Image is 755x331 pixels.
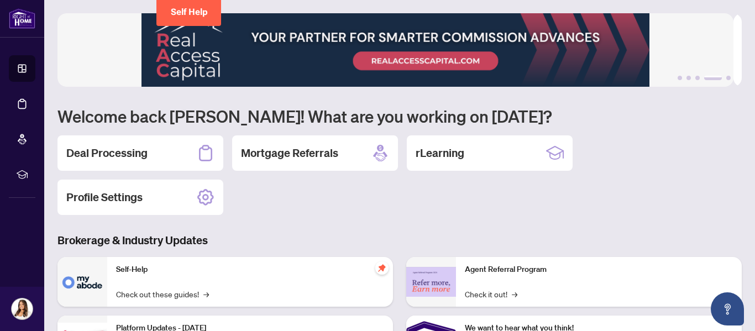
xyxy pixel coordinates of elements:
[116,264,384,276] p: Self-Help
[57,233,742,248] h3: Brokerage & Industry Updates
[375,261,389,275] span: pushpin
[9,8,35,29] img: logo
[406,267,456,297] img: Agent Referral Program
[57,13,733,87] img: Slide 3
[465,264,733,276] p: Agent Referral Program
[203,288,209,300] span: →
[695,76,700,80] button: 3
[171,7,208,17] span: Self Help
[416,145,464,161] h2: rLearning
[57,106,742,127] h1: Welcome back [PERSON_NAME]! What are you working on [DATE]?
[704,76,722,80] button: 4
[57,257,107,307] img: Self-Help
[726,76,731,80] button: 5
[66,145,148,161] h2: Deal Processing
[678,76,682,80] button: 1
[512,288,517,300] span: →
[686,76,691,80] button: 2
[711,292,744,325] button: Open asap
[66,190,143,205] h2: Profile Settings
[116,288,209,300] a: Check out these guides!→
[465,288,517,300] a: Check it out!→
[241,145,338,161] h2: Mortgage Referrals
[12,298,33,319] img: Profile Icon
